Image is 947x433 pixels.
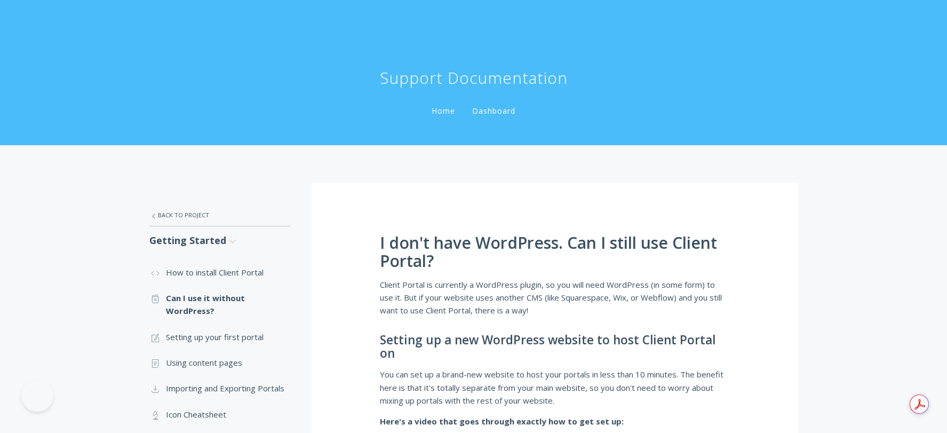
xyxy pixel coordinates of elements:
[149,375,290,401] a: Importing and Exporting Portals
[149,204,290,226] a: Back to Project
[380,416,624,427] strong: Here's a video that goes through exactly how to get set up:
[380,67,568,89] h1: Support Documentation
[149,226,290,255] a: Getting Started
[380,333,730,360] h3: Setting up a new WordPress website to host Client Portal on
[429,106,457,116] a: Home
[149,259,290,285] a: How to install Client Portal
[149,350,290,375] a: Using content pages
[149,324,290,350] a: Setting up your first portal
[380,368,730,407] p: You can set up a brand-new website to host your portals in less than 10 minutes. The benefit here...
[470,106,518,116] a: Dashboard
[380,234,730,270] h1: I don't have WordPress. Can I still use Client Portal?
[149,401,290,427] a: Icon Cheatsheet
[149,285,290,324] a: Can I use it without WordPress?
[380,278,730,317] p: Client Portal is currently a WordPress plugin, so you will need WordPress (in some form) to use i...
[21,380,53,412] iframe: Toggle Customer Support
